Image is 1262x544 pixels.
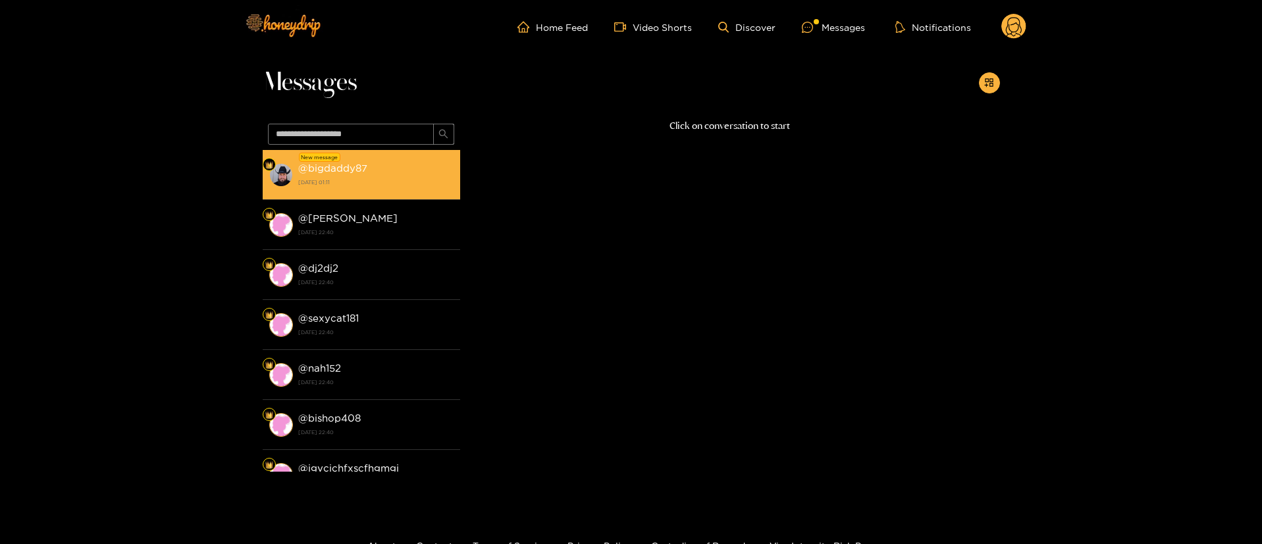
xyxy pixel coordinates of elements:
[433,124,454,145] button: search
[298,462,399,474] strong: @ jgvcjchfxscfhgmgj
[891,20,975,34] button: Notifications
[438,129,448,140] span: search
[298,376,454,388] strong: [DATE] 22:40
[265,311,273,319] img: Fan Level
[269,463,293,487] img: conversation
[298,262,338,274] strong: @ dj2dj2
[517,21,536,33] span: home
[460,118,1000,134] p: Click on conversation to start
[265,361,273,369] img: Fan Level
[299,153,340,162] div: New message
[265,211,273,219] img: Fan Level
[298,426,454,438] strong: [DATE] 22:40
[269,313,293,337] img: conversation
[265,411,273,419] img: Fan Level
[298,212,398,224] strong: @ [PERSON_NAME]
[265,161,273,169] img: Fan Level
[269,363,293,387] img: conversation
[298,176,454,188] strong: [DATE] 01:11
[802,20,865,35] div: Messages
[718,22,776,33] a: Discover
[298,362,341,374] strong: @ nah152
[269,263,293,287] img: conversation
[614,21,633,33] span: video-camera
[298,312,359,324] strong: @ sexycat181
[614,21,692,33] a: Video Shorts
[984,78,994,89] span: appstore-add
[298,226,454,238] strong: [DATE] 22:40
[298,326,454,338] strong: [DATE] 22:40
[298,276,454,288] strong: [DATE] 22:40
[298,412,361,424] strong: @ bishop408
[269,213,293,237] img: conversation
[269,163,293,187] img: conversation
[265,261,273,269] img: Fan Level
[298,162,367,174] strong: @ bigdaddy87
[263,67,357,99] span: Messages
[979,72,1000,93] button: appstore-add
[517,21,588,33] a: Home Feed
[265,461,273,469] img: Fan Level
[269,413,293,437] img: conversation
